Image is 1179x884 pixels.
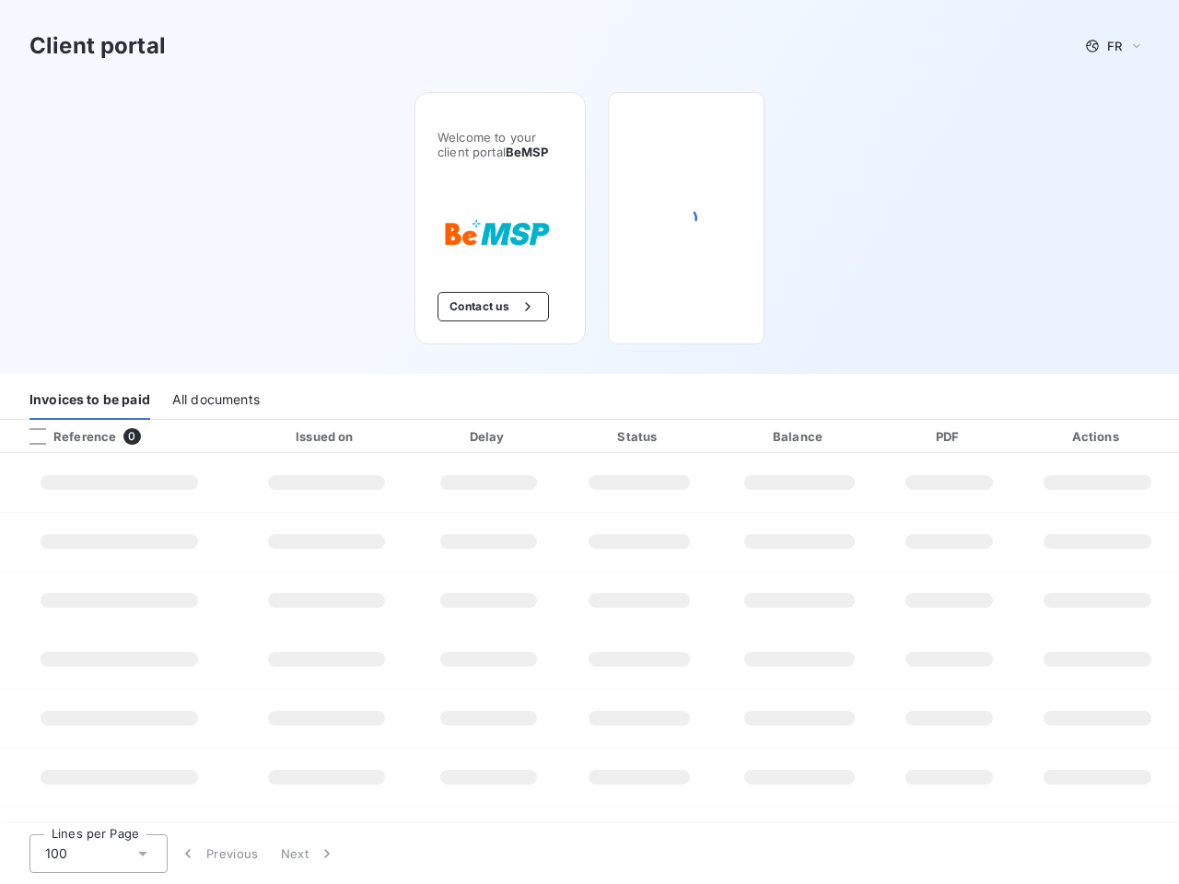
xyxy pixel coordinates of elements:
[566,427,713,446] div: Status
[887,427,1012,446] div: PDF
[419,427,559,446] div: Delay
[29,381,150,420] div: Invoices to be paid
[270,834,347,873] button: Next
[172,381,260,420] div: All documents
[1107,39,1122,53] span: FR
[45,844,67,863] span: 100
[1019,427,1175,446] div: Actions
[241,427,411,446] div: Issued on
[438,204,555,262] img: Company logo
[29,29,166,63] h3: Client portal
[168,834,270,873] button: Previous
[123,428,140,445] span: 0
[506,145,549,159] span: BeMSP
[15,428,116,445] div: Reference
[438,130,563,159] span: Welcome to your client portal
[438,292,549,321] button: Contact us
[719,427,879,446] div: Balance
